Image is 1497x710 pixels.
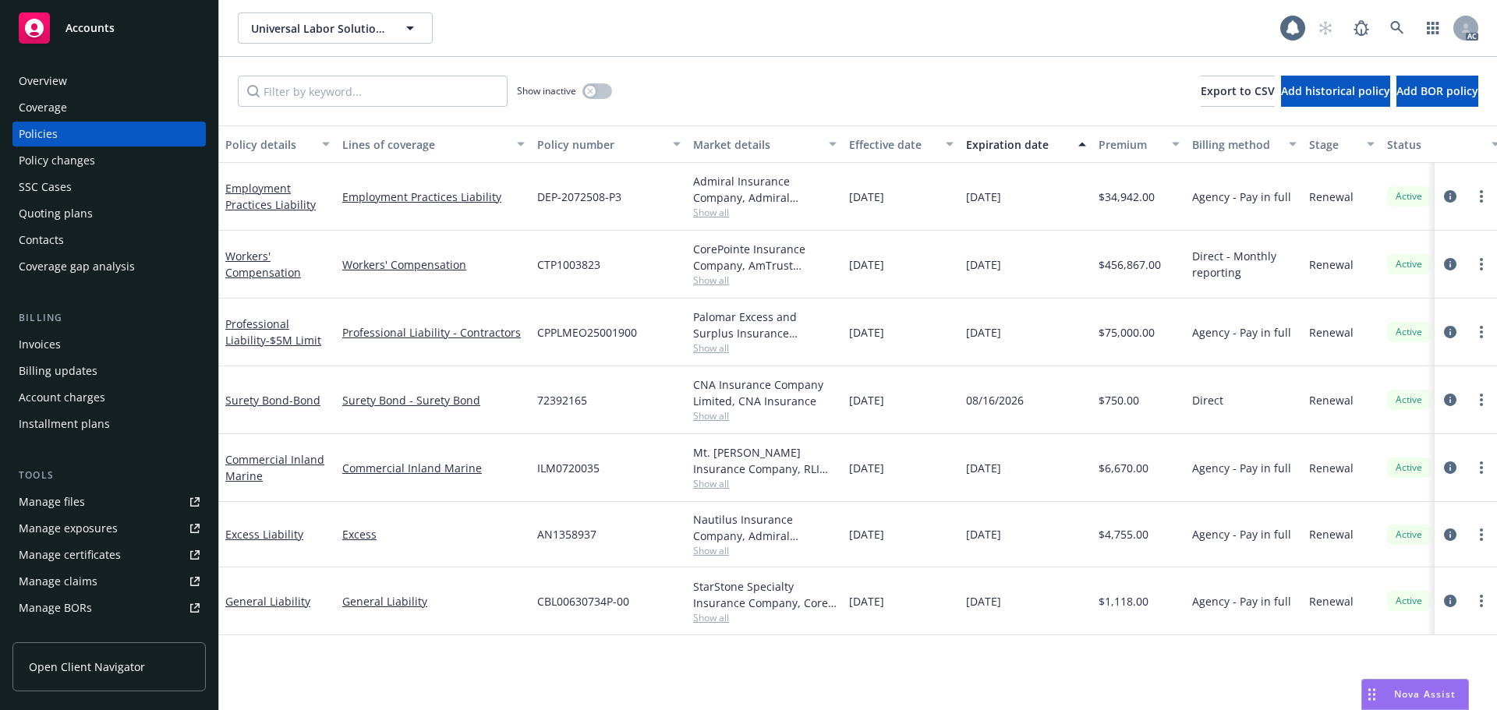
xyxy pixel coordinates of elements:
[1309,324,1354,341] span: Renewal
[19,254,135,279] div: Coverage gap analysis
[1281,76,1390,107] button: Add historical policy
[1393,189,1424,203] span: Active
[225,181,316,212] a: Employment Practices Liability
[1472,323,1491,341] a: more
[966,460,1001,476] span: [DATE]
[1393,325,1424,339] span: Active
[693,477,837,490] span: Show all
[1362,680,1382,709] div: Drag to move
[849,324,884,341] span: [DATE]
[19,412,110,436] div: Installment plans
[12,95,206,120] a: Coverage
[966,256,1001,273] span: [DATE]
[19,622,137,647] div: Summary of insurance
[12,359,206,383] a: Billing updates
[1441,390,1460,409] a: circleInformation
[219,125,336,163] button: Policy details
[1387,136,1482,153] div: Status
[1393,528,1424,542] span: Active
[12,332,206,357] a: Invoices
[537,526,596,542] span: AN1358937
[849,189,884,205] span: [DATE]
[1303,125,1381,163] button: Stage
[693,206,837,219] span: Show all
[342,460,525,476] a: Commercial Inland Marine
[238,12,433,44] button: Universal Labor Solutions, Inc.
[1441,187,1460,206] a: circleInformation
[537,593,629,609] span: CBL00630734P-00
[1441,323,1460,341] a: circleInformation
[19,569,97,594] div: Manage claims
[966,324,1001,341] span: [DATE]
[1382,12,1413,44] a: Search
[342,136,508,153] div: Lines of coverage
[1393,393,1424,407] span: Active
[1192,593,1291,609] span: Agency - Pay in full
[19,332,61,357] div: Invoices
[1192,392,1223,408] span: Direct
[1310,12,1341,44] a: Start snowing
[1099,392,1139,408] span: $750.00
[225,249,301,280] a: Workers' Compensation
[19,148,95,173] div: Policy changes
[1192,189,1291,205] span: Agency - Pay in full
[12,569,206,594] a: Manage claims
[12,228,206,253] a: Contacts
[1394,687,1456,701] span: Nova Assist
[693,309,837,341] div: Palomar Excess and Surplus Insurance Company, Palomar, CRC Group
[1309,526,1354,542] span: Renewal
[693,376,837,409] div: CNA Insurance Company Limited, CNA Insurance
[537,136,664,153] div: Policy number
[693,341,837,355] span: Show all
[12,516,206,541] a: Manage exposures
[966,593,1001,609] span: [DATE]
[693,544,837,557] span: Show all
[266,333,321,348] span: - $5M Limit
[1472,525,1491,544] a: more
[12,122,206,147] a: Policies
[1441,458,1460,477] a: circleInformation
[12,6,206,50] a: Accounts
[1192,324,1291,341] span: Agency - Pay in full
[1186,125,1303,163] button: Billing method
[1346,12,1377,44] a: Report a Bug
[1309,256,1354,273] span: Renewal
[12,542,206,567] a: Manage certificates
[1417,12,1449,44] a: Switch app
[225,393,320,408] a: Surety Bond
[966,526,1001,542] span: [DATE]
[342,256,525,273] a: Workers' Compensation
[960,125,1092,163] button: Expiration date
[65,22,115,34] span: Accounts
[693,611,837,624] span: Show all
[12,412,206,436] a: Installment plans
[19,175,72,200] div: SSC Cases
[29,659,145,675] span: Open Client Navigator
[1099,593,1148,609] span: $1,118.00
[12,468,206,483] div: Tools
[225,527,303,542] a: Excess Liability
[12,489,206,514] a: Manage files
[1309,189,1354,205] span: Renewal
[693,511,837,544] div: Nautilus Insurance Company, Admiral Insurance Group ([PERSON_NAME] Corporation), [GEOGRAPHIC_DATA]
[19,489,85,514] div: Manage files
[12,310,206,326] div: Billing
[537,392,587,408] span: 72392165
[1192,526,1291,542] span: Agency - Pay in full
[1201,83,1275,98] span: Export to CSV
[849,593,884,609] span: [DATE]
[225,452,324,483] a: Commercial Inland Marine
[537,460,600,476] span: ILM0720035
[693,409,837,422] span: Show all
[531,125,687,163] button: Policy number
[1192,460,1291,476] span: Agency - Pay in full
[537,324,637,341] span: CPPLMEO25001900
[225,594,310,609] a: General Liability
[1396,83,1478,98] span: Add BOR policy
[225,136,313,153] div: Policy details
[1441,592,1460,610] a: circleInformation
[342,324,525,341] a: Professional Liability - Contractors
[693,241,837,274] div: CorePointe Insurance Company, AmTrust Financial Services, Risico Insurance Services, Inc.
[19,69,67,94] div: Overview
[19,385,105,410] div: Account charges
